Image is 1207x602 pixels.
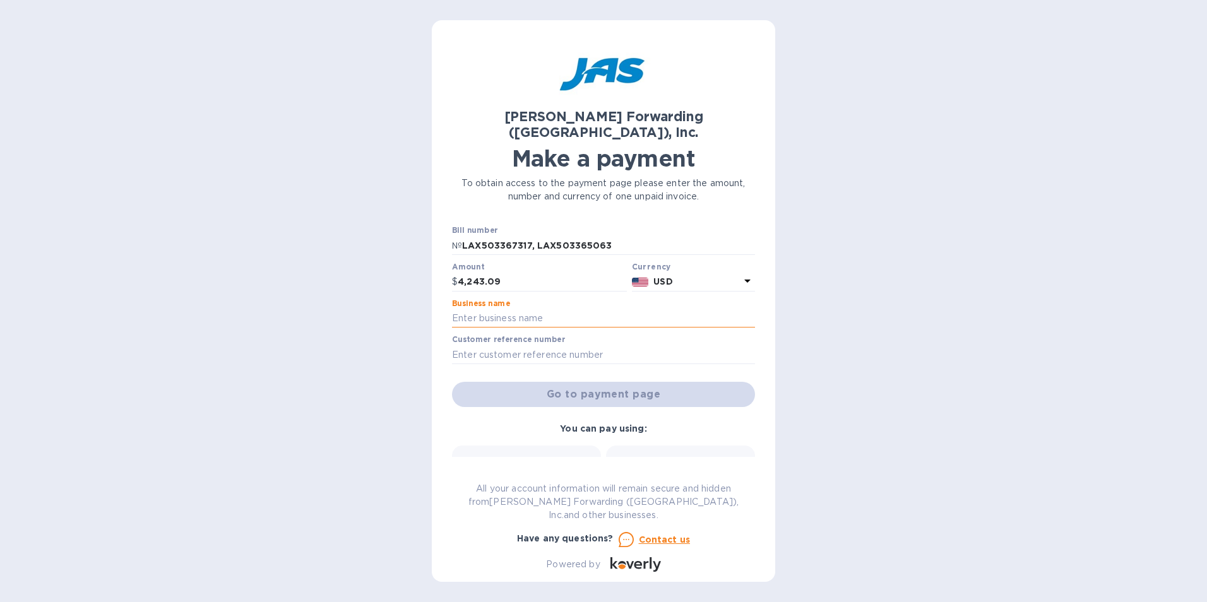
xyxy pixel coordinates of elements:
[452,345,755,364] input: Enter customer reference number
[653,276,672,286] b: USD
[560,423,646,434] b: You can pay using:
[452,227,497,235] label: Bill number
[632,278,649,286] img: USD
[452,482,755,522] p: All your account information will remain secure and hidden from [PERSON_NAME] Forwarding ([GEOGRA...
[452,177,755,203] p: To obtain access to the payment page please enter the amount, number and currency of one unpaid i...
[546,558,600,571] p: Powered by
[452,239,462,252] p: №
[462,236,755,255] input: Enter bill number
[452,300,510,307] label: Business name
[452,275,458,288] p: $
[452,263,484,271] label: Amount
[504,109,703,140] b: [PERSON_NAME] Forwarding ([GEOGRAPHIC_DATA]), Inc.
[517,533,614,543] b: Have any questions?
[452,145,755,172] h1: Make a payment
[452,309,755,328] input: Enter business name
[452,336,565,344] label: Customer reference number
[632,262,671,271] b: Currency
[458,273,627,292] input: 0.00
[639,534,691,545] u: Contact us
